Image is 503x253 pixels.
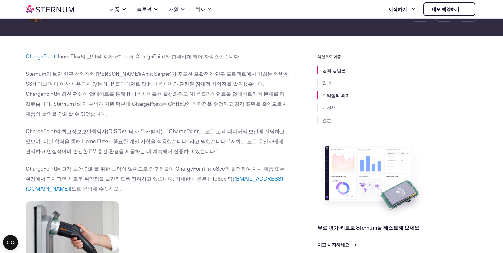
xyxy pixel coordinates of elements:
[56,53,80,60] font: Home Flex
[322,67,346,73] a: 공격 방법론
[3,235,18,250] button: CMP 위젯 열기
[322,105,336,111] a: 개선책
[388,3,416,16] a: 시작하기
[26,53,56,60] a: ChargePoint
[388,6,407,12] font: 시작하기
[322,80,331,86] a: 결과
[322,117,331,123] a: 결론
[26,71,289,117] font: Sternum의 보안 연구 책임자인 [PERSON_NAME](Amit Serper)가 주도한 포괄적인 연구 프로젝트에서 저희는 역방향 SSH 터널과 더 이상 사용되지 않는 N...
[317,141,427,219] img: 무료 평가 키트로 Sternum을 테스트해 보세요
[462,7,467,12] img: 흉골 IoT
[80,53,242,60] font: 의 보안을 강화하기 위해 ChargePoint와 협력하게 되어 자랑스럽습니다 .
[26,128,285,154] font: ChargePoint의 최고정보보안책임자(CISO)인 테자 무카빌리는 "ChargePoint는 모든 고객 데이터의 보안에 전념하고 있으며, 이번 협력을 통해 Home Flex...
[168,6,178,12] font: 자원
[26,5,74,13] img: 흉골 IoT
[110,6,120,12] font: 제품
[432,6,459,12] font: 데모 예약하기
[322,92,350,98] a: 취약점의 의미
[26,165,285,182] font: ChargePoint는 고객 보안 강화를 위한 노력의 일환으로 연구원들이 ChargePoint InfoSec과 협력하여 자사 제품 또는 환경에서 잠재적인 새로운 취약점을 발견...
[423,2,475,16] a: 데모 예약하기
[70,185,122,192] font: )으로 문의해 주십시오 .
[137,6,152,12] font: 솔루션
[195,6,205,12] font: 회사
[317,54,341,59] font: 섹션으로 이동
